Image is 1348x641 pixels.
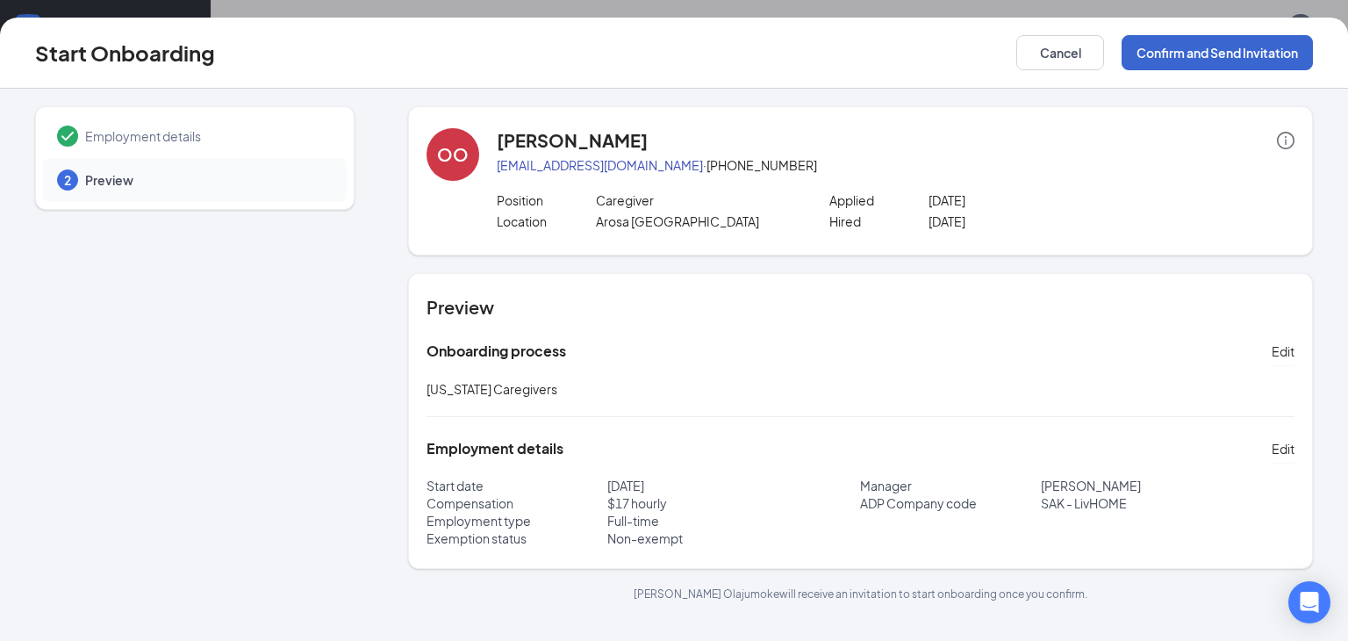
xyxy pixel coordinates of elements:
[57,126,78,147] svg: Checkmark
[860,494,1041,512] p: ADP Company code
[85,127,329,145] span: Employment details
[497,156,1294,174] p: · [PHONE_NUMBER]
[1272,435,1294,463] button: Edit
[497,191,597,209] p: Position
[427,439,563,458] h5: Employment details
[85,171,329,189] span: Preview
[427,512,607,529] p: Employment type
[607,512,861,529] p: Full-time
[596,212,795,230] p: Arosa [GEOGRAPHIC_DATA]
[64,171,71,189] span: 2
[497,212,597,230] p: Location
[596,191,795,209] p: Caregiver
[1277,132,1294,149] span: info-circle
[1016,35,1104,70] button: Cancel
[1288,581,1330,623] div: Open Intercom Messenger
[497,128,648,153] h4: [PERSON_NAME]
[607,494,861,512] p: $ 17 hourly
[1272,342,1294,360] span: Edit
[1041,494,1294,512] p: SAK - LivHOME
[860,477,1041,494] p: Manager
[427,295,1294,320] h4: Preview
[497,157,703,173] a: [EMAIL_ADDRESS][DOMAIN_NAME]
[1041,477,1294,494] p: [PERSON_NAME]
[427,529,607,547] p: Exemption status
[427,342,566,361] h5: Onboarding process
[929,191,1128,209] p: [DATE]
[437,142,469,167] div: OO
[408,587,1313,601] p: [PERSON_NAME] Olajumoke will receive an invitation to start onboarding once you confirm.
[607,529,861,547] p: Non-exempt
[1272,440,1294,457] span: Edit
[427,381,557,397] span: [US_STATE] Caregivers
[427,477,607,494] p: Start date
[929,212,1128,230] p: [DATE]
[1122,35,1313,70] button: Confirm and Send Invitation
[427,494,607,512] p: Compensation
[829,212,929,230] p: Hired
[1272,337,1294,365] button: Edit
[829,191,929,209] p: Applied
[35,38,215,68] h3: Start Onboarding
[607,477,861,494] p: [DATE]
